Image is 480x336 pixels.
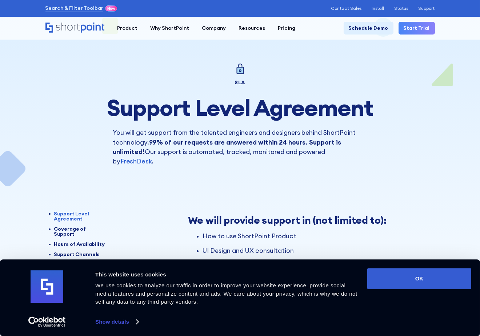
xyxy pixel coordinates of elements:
div: Support Channels [54,252,105,257]
a: Pricing [272,22,302,35]
div: Hours of Availability [54,242,105,247]
strong: 99% of our requests are answered within 24 hours. Support is unlimited! [113,138,341,156]
a: Install [372,6,384,11]
div: Why ShortPoint [150,24,189,32]
h2: We will provide support in (not limited to): [188,214,435,226]
p: UI Design and UX consultation [203,246,435,255]
a: Show details [95,316,138,327]
div: Resources [239,24,265,32]
a: Resources [232,22,272,35]
a: Start Trial [399,22,435,35]
div: SLA [45,80,435,85]
a: Support [419,6,435,11]
a: FreshDesk [120,157,152,165]
a: Contact Sales [331,6,362,11]
h1: Support Level Agreement [45,95,435,120]
img: logo [31,271,63,303]
div: Support Level Agreement [54,211,105,221]
p: You will get support from the talented engineers and designers behind ShortPoint technology. Our ... [113,128,367,166]
a: Usercentrics Cookiebot - opens in a new window [15,316,79,327]
div: Pricing [278,24,295,32]
a: Product [111,22,144,35]
a: Schedule Demo [344,22,393,35]
button: OK [367,268,471,289]
div: Company [202,24,226,32]
span: We use cookies to analyze our traffic in order to improve your website experience, provide social... [95,282,357,305]
div: Product [117,24,137,32]
a: Why ShortPoint [144,22,196,35]
div: This website uses cookies [95,270,359,279]
iframe: Chat Widget [349,252,480,336]
p: How to use ShortPoint Product [203,231,435,241]
a: Company [196,22,232,35]
a: Status [395,6,408,11]
div: Coverage of Support [54,226,105,236]
a: Home [45,23,105,33]
a: Search & Filter Toolbar [45,4,103,12]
